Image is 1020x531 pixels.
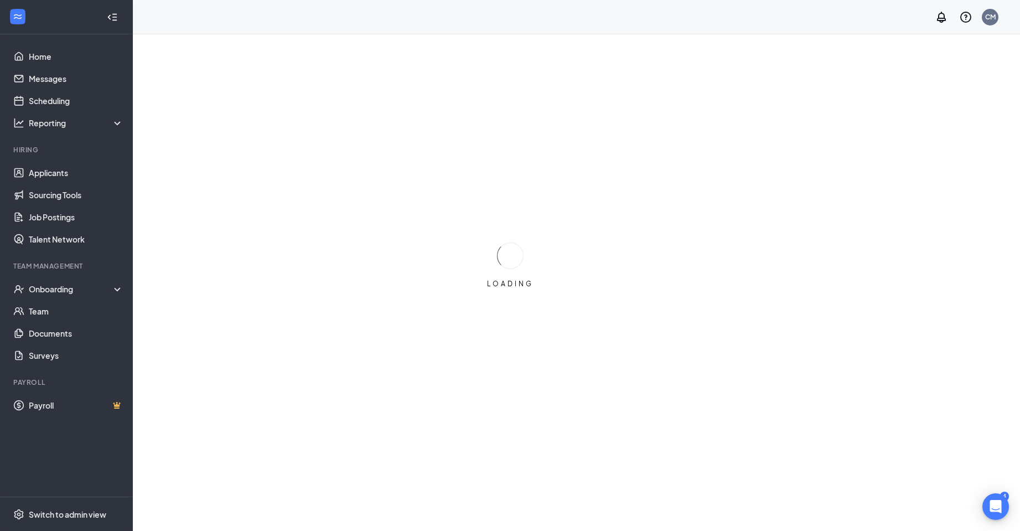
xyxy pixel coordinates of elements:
[483,279,538,288] div: LOADING
[13,261,121,271] div: Team Management
[13,378,121,387] div: Payroll
[107,12,118,23] svg: Collapse
[13,509,24,520] svg: Settings
[29,509,106,520] div: Switch to admin view
[13,145,121,154] div: Hiring
[29,45,123,68] a: Home
[29,68,123,90] a: Messages
[1000,492,1009,501] div: 4
[12,11,23,22] svg: WorkstreamLogo
[29,162,123,184] a: Applicants
[29,394,123,416] a: PayrollCrown
[959,11,972,24] svg: QuestionInfo
[13,117,24,128] svg: Analysis
[29,300,123,322] a: Team
[29,228,123,250] a: Talent Network
[982,493,1009,520] div: Open Intercom Messenger
[13,283,24,295] svg: UserCheck
[985,12,996,22] div: CM
[29,206,123,228] a: Job Postings
[29,344,123,367] a: Surveys
[935,11,948,24] svg: Notifications
[29,90,123,112] a: Scheduling
[29,322,123,344] a: Documents
[29,184,123,206] a: Sourcing Tools
[29,283,114,295] div: Onboarding
[29,117,124,128] div: Reporting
